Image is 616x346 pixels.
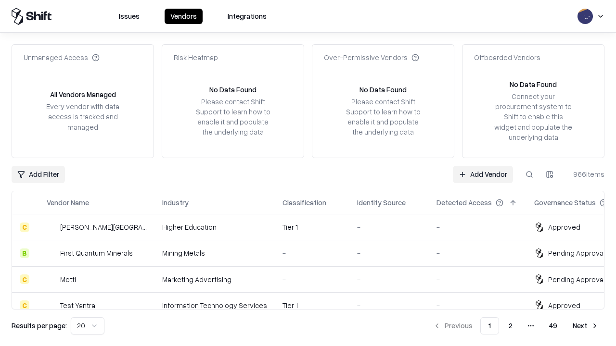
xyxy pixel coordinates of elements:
[165,9,203,24] button: Vendors
[43,101,123,132] div: Every vendor with data access is tracked and managed
[60,222,147,232] div: [PERSON_NAME][GEOGRAPHIC_DATA]
[282,274,342,284] div: -
[436,300,519,310] div: -
[324,52,419,62] div: Over-Permissive Vendors
[548,248,605,258] div: Pending Approval
[282,222,342,232] div: Tier 1
[193,97,273,137] div: Please contact Shift Support to learn how to enable it and populate the underlying data
[47,248,56,258] img: First Quantum Minerals
[282,248,342,258] div: -
[20,274,29,284] div: C
[357,248,421,258] div: -
[162,248,267,258] div: Mining Metals
[162,222,267,232] div: Higher Education
[436,248,519,258] div: -
[357,222,421,232] div: -
[20,300,29,310] div: C
[12,321,67,331] p: Results per page:
[162,300,267,310] div: Information Technology Services
[50,89,116,99] div: All Vendors Managed
[343,97,423,137] div: Please contact Shift Support to learn how to enable it and populate the underlying data
[174,52,218,62] div: Risk Heatmap
[222,9,272,24] button: Integrations
[60,300,95,310] div: Test Yantra
[548,222,580,232] div: Approved
[12,166,65,183] button: Add Filter
[357,300,421,310] div: -
[162,198,189,208] div: Industry
[47,198,89,208] div: Vendor Name
[510,79,557,89] div: No Data Found
[436,274,519,284] div: -
[47,300,56,310] img: Test Yantra
[20,248,29,258] div: B
[427,317,604,334] nav: pagination
[534,198,596,208] div: Governance Status
[541,317,565,334] button: 49
[474,52,540,62] div: Offboarded Vendors
[20,222,29,232] div: C
[548,274,605,284] div: Pending Approval
[60,274,76,284] div: Motti
[567,317,604,334] button: Next
[24,52,100,62] div: Unmanaged Access
[282,198,326,208] div: Classification
[162,274,267,284] div: Marketing Advertising
[453,166,513,183] a: Add Vendor
[436,198,492,208] div: Detected Access
[47,274,56,284] img: Motti
[359,85,407,95] div: No Data Found
[357,198,406,208] div: Identity Source
[60,248,133,258] div: First Quantum Minerals
[357,274,421,284] div: -
[480,317,499,334] button: 1
[47,222,56,232] img: Reichman University
[113,9,145,24] button: Issues
[548,300,580,310] div: Approved
[282,300,342,310] div: Tier 1
[566,169,604,179] div: 966 items
[209,85,257,95] div: No Data Found
[501,317,520,334] button: 2
[493,91,573,142] div: Connect your procurement system to Shift to enable this widget and populate the underlying data
[436,222,519,232] div: -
